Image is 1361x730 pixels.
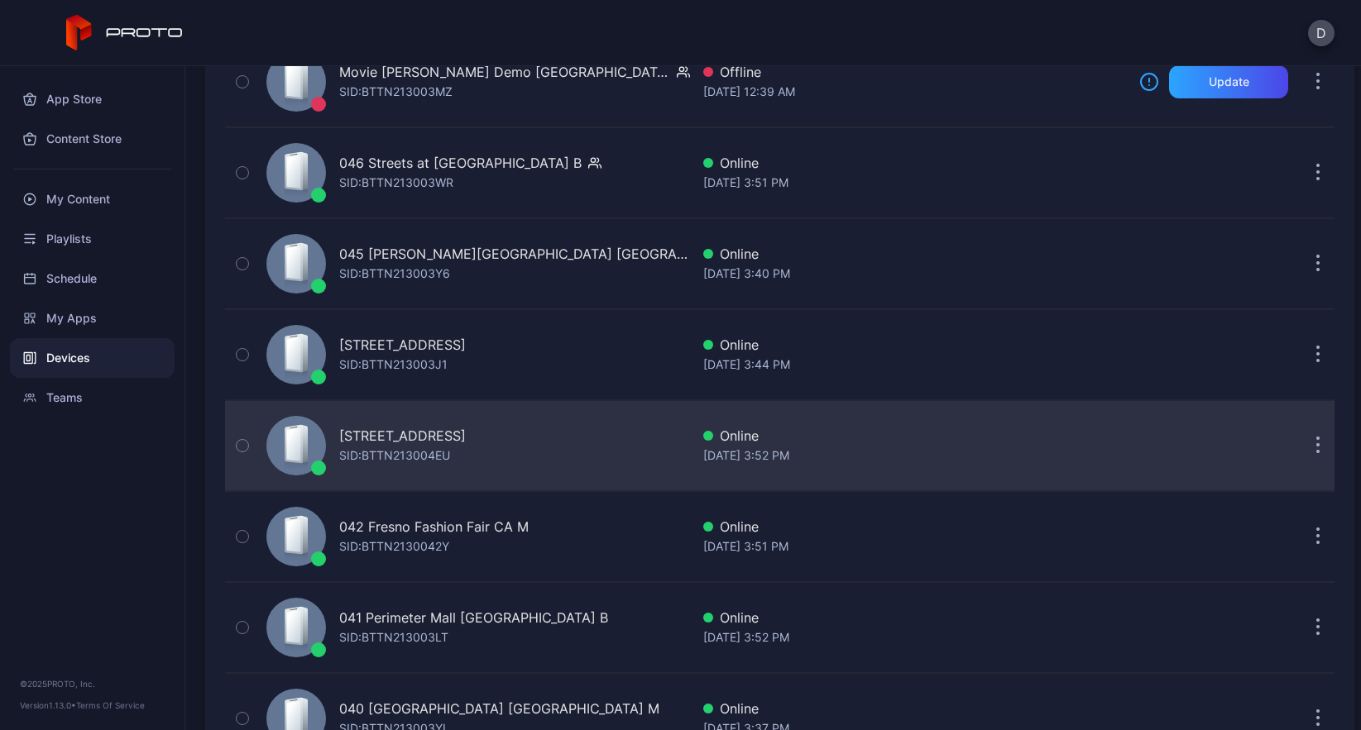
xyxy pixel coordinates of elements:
button: Update [1169,65,1288,98]
a: My Apps [10,298,175,338]
a: App Store [10,79,175,119]
button: D [1308,20,1335,46]
div: Online [703,517,1126,537]
div: Online [703,244,1126,264]
div: Online [703,335,1126,355]
a: Teams [10,378,175,417]
div: [DATE] 3:44 PM [703,355,1126,375]
div: [STREET_ADDRESS] [339,335,466,355]
div: [DATE] 12:39 AM [703,82,1126,102]
div: Offline [703,62,1126,82]
div: 046 Streets at [GEOGRAPHIC_DATA] B [339,153,582,173]
div: SID: BTTN213003Y6 [339,264,450,284]
div: SID: BTTN213003LT [339,627,448,647]
div: Movie [PERSON_NAME] Demo [GEOGRAPHIC_DATA] [339,62,670,82]
div: [STREET_ADDRESS] [339,426,466,446]
a: Devices [10,338,175,378]
div: [DATE] 3:40 PM [703,264,1126,284]
div: 042 Fresno Fashion Fair CA M [339,517,529,537]
a: Content Store [10,119,175,159]
div: SID: BTTN213004EU [339,446,450,465]
a: My Content [10,179,175,219]
div: Online [703,699,1126,718]
div: [DATE] 3:52 PM [703,627,1126,647]
div: [DATE] 3:52 PM [703,446,1126,465]
div: [DATE] 3:51 PM [703,537,1126,556]
div: 041 Perimeter Mall [GEOGRAPHIC_DATA] B [339,608,608,627]
a: Playlists [10,219,175,259]
div: Online [703,153,1126,173]
div: SID: BTTN2130042Y [339,537,449,556]
div: © 2025 PROTO, Inc. [20,677,165,690]
div: SID: BTTN213003J1 [339,355,448,375]
div: 045 [PERSON_NAME][GEOGRAPHIC_DATA] [GEOGRAPHIC_DATA] [339,244,690,264]
div: SID: BTTN213003MZ [339,82,453,102]
div: 040 [GEOGRAPHIC_DATA] [GEOGRAPHIC_DATA] M [339,699,659,718]
div: [DATE] 3:51 PM [703,173,1126,193]
div: SID: BTTN213003WR [339,173,453,193]
a: Schedule [10,259,175,298]
div: Update [1209,75,1249,88]
a: Terms Of Service [76,700,145,710]
div: Online [703,426,1126,446]
div: Online [703,608,1126,627]
span: Version 1.13.0 • [20,700,76,710]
